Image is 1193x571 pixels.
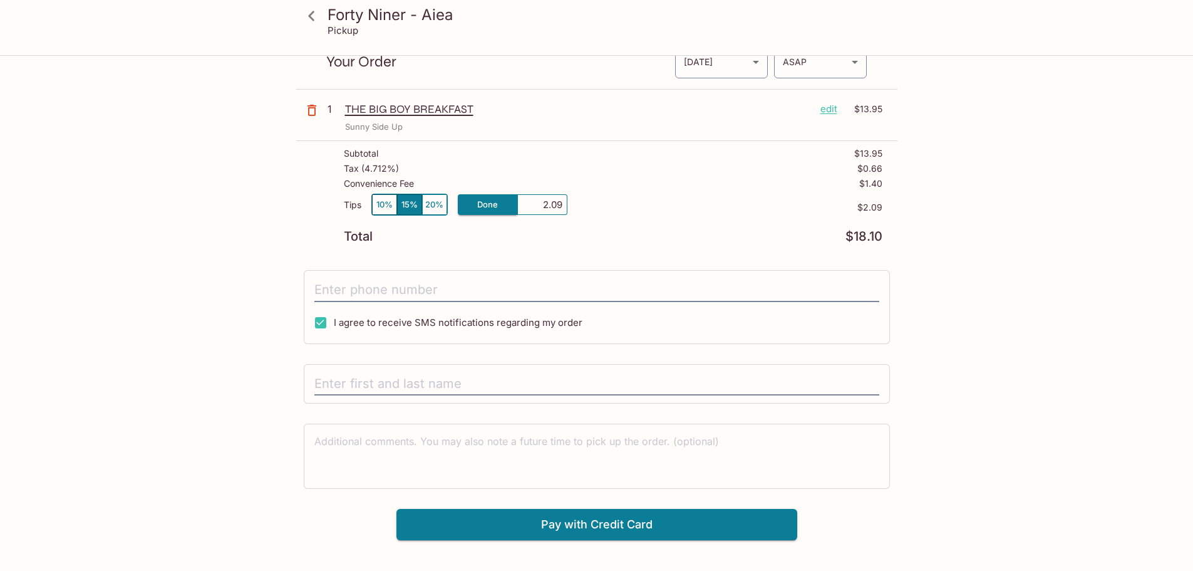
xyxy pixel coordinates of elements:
p: $1.40 [859,179,882,189]
span: I agree to receive SMS notifications regarding my order [334,317,582,328]
p: THE BIG BOY BREAKFAST [345,102,810,116]
p: Convenience Fee [344,179,414,189]
button: 20% [422,194,447,215]
p: $0.66 [857,164,882,174]
div: [DATE] [675,45,768,78]
p: 1 [328,102,340,116]
p: Sunny Side Up [345,121,403,133]
p: Total [344,231,373,243]
button: 10% [372,194,397,215]
div: ASAP [774,45,867,78]
button: Done [458,194,517,215]
p: Tax ( 4.712% ) [344,164,399,174]
button: 15% [397,194,422,215]
p: Your Order [326,56,674,68]
input: Enter phone number [314,278,879,302]
p: Tips [344,200,361,210]
p: $13.95 [845,102,882,116]
p: edit [820,102,837,116]
button: Pay with Credit Card [396,509,797,540]
p: $13.95 [854,149,882,159]
h3: Forty Niner - Aiea [328,5,887,24]
p: Subtotal [344,149,378,159]
p: $2.09 [567,202,882,212]
input: Enter first and last name [314,372,879,396]
p: $18.10 [845,231,882,243]
p: Pickup [328,24,358,36]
